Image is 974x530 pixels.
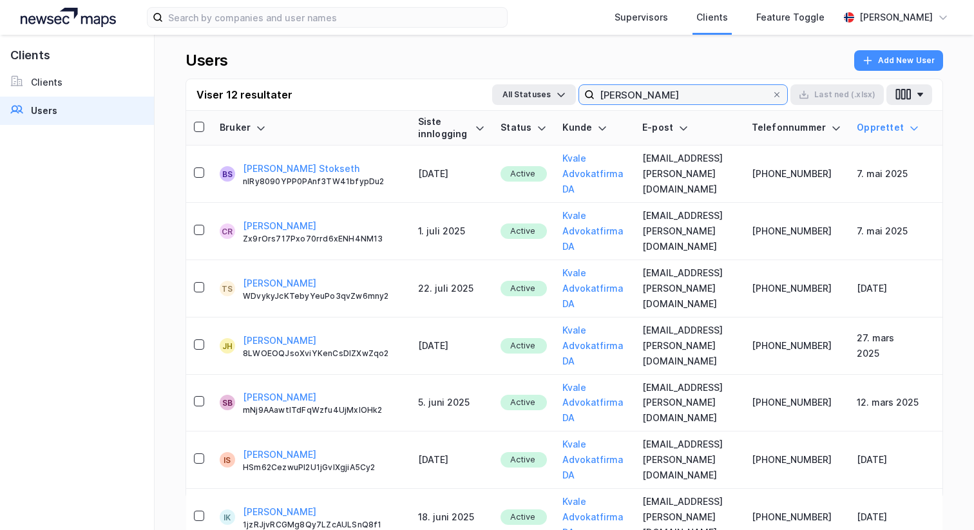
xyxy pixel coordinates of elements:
td: 7. mai 2025 [849,146,927,203]
td: 27. mars 2025 [849,317,927,375]
button: [PERSON_NAME] [243,218,316,234]
div: [PHONE_NUMBER] [752,452,842,468]
div: Zx9rOrs717Pxo70rrd6xENH4NM13 [243,234,403,244]
div: Feature Toggle [756,10,825,25]
div: Siste innlogging [418,116,486,140]
button: Kvale Advokatfirma DA [562,380,627,426]
td: [DATE] [849,431,927,489]
div: JH [222,338,233,354]
div: Opprettet [857,122,919,134]
button: [PERSON_NAME] [243,390,316,405]
div: SB [222,395,233,410]
td: [DATE] [849,260,927,317]
button: Kvale Advokatfirma DA [562,151,627,197]
input: Search user by name, email or client [595,85,772,104]
td: 12. mars 2025 [849,375,927,432]
div: [PHONE_NUMBER] [752,281,842,296]
button: [PERSON_NAME] [243,447,316,462]
div: Bruker [220,122,403,134]
td: 7. mai 2025 [849,203,927,260]
button: All Statuses [492,84,576,105]
td: [DATE] [410,317,493,375]
div: Users [31,103,57,118]
div: [PHONE_NUMBER] [752,223,842,239]
button: [PERSON_NAME] [243,276,316,291]
td: [EMAIL_ADDRESS][PERSON_NAME][DOMAIN_NAME] [635,375,743,432]
div: [PHONE_NUMBER] [752,166,842,182]
button: Kvale Advokatfirma DA [562,323,627,369]
div: WDvykyJcKTebyYeuPo3qvZw6mny2 [243,291,403,301]
td: 1. juli 2025 [410,203,493,260]
button: [PERSON_NAME] Stokseth [243,161,359,176]
div: E-post [642,122,736,134]
div: [PHONE_NUMBER] [752,338,842,354]
div: [PHONE_NUMBER] [752,509,842,525]
div: TS [222,281,233,296]
button: [PERSON_NAME] [243,504,316,520]
div: CR [222,223,233,239]
div: nIRy8090YPP0PAnf3TW41bfypDu2 [243,176,403,187]
div: Users [186,50,228,71]
div: [PHONE_NUMBER] [752,395,842,410]
button: Kvale Advokatfirma DA [562,437,627,483]
button: Kvale Advokatfirma DA [562,208,627,254]
div: Status [501,122,547,134]
td: [EMAIL_ADDRESS][PERSON_NAME][DOMAIN_NAME] [635,203,743,260]
div: BS [222,166,233,182]
td: [EMAIL_ADDRESS][PERSON_NAME][DOMAIN_NAME] [635,317,743,375]
button: Add New User [854,50,943,71]
td: [EMAIL_ADDRESS][PERSON_NAME][DOMAIN_NAME] [635,260,743,317]
div: Kunde [562,122,627,134]
div: Clients [31,75,62,90]
td: [EMAIL_ADDRESS][PERSON_NAME][DOMAIN_NAME] [635,146,743,203]
div: 8LWOEOQJsoXviYKenCsDlZXwZqo2 [243,348,403,359]
td: 5. juni 2025 [410,375,493,432]
div: HSm62CezwuPl2U1jGvIXgjiA5Cy2 [243,462,403,473]
div: IK [224,509,231,525]
div: Supervisors [615,10,668,25]
button: Kvale Advokatfirma DA [562,265,627,312]
td: [EMAIL_ADDRESS][PERSON_NAME][DOMAIN_NAME] [635,431,743,489]
iframe: Chat Widget [910,468,974,530]
div: [PERSON_NAME] [859,10,933,25]
td: [DATE] [410,146,493,203]
div: Kontrollprogram for chat [910,468,974,530]
div: IS [224,452,231,468]
div: Clients [696,10,728,25]
div: Viser 12 resultater [196,87,292,102]
div: 1jzRJjvRCGMg8Qy7LZcAULSnQ8f1 [243,520,403,530]
div: mNj9AAawtITdFqWzfu4UjMxIOHk2 [243,405,403,415]
input: Search by companies and user names [163,8,507,27]
td: 22. juli 2025 [410,260,493,317]
div: Telefonnummer [752,122,842,134]
button: [PERSON_NAME] [243,333,316,348]
td: [DATE] [410,431,493,489]
img: logo.a4113a55bc3d86da70a041830d287a7e.svg [21,8,116,27]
